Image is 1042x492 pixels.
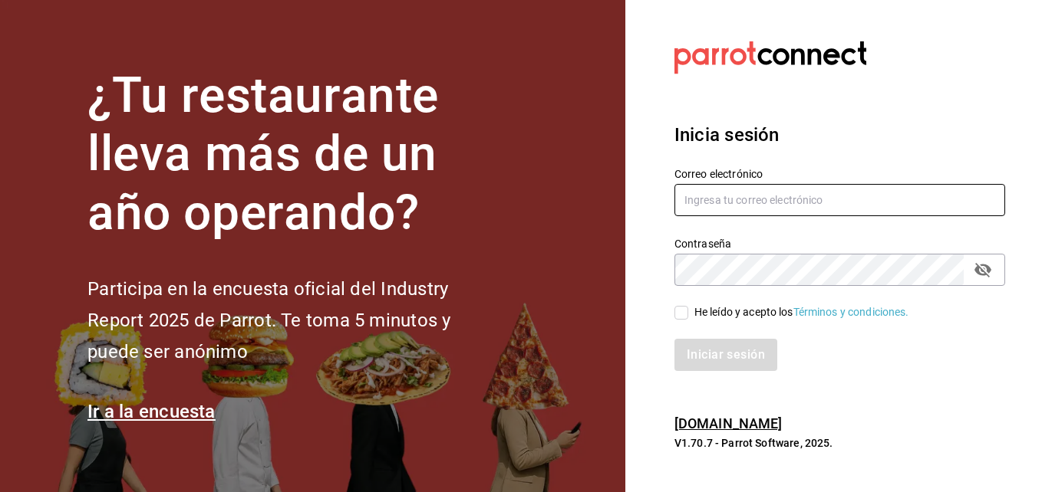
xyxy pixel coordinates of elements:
[674,168,1005,179] label: Correo electrónico
[674,238,1005,248] label: Contraseña
[87,401,216,422] a: Ir a la encuesta
[674,121,1005,149] h3: Inicia sesión
[674,184,1005,216] input: Ingresa tu correo electrónico
[674,415,783,431] a: [DOMAIN_NAME]
[87,67,502,243] h1: ¿Tu restaurante lleva más de un año operando?
[87,274,502,367] h2: Participa en la encuesta oficial del Industry Report 2025 de Parrot. Te toma 5 minutos y puede se...
[674,435,1005,451] p: V1.70.7 - Parrot Software, 2025.
[793,306,909,318] a: Términos y condiciones.
[694,304,909,320] div: He leído y acepto los
[970,257,996,283] button: passwordField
